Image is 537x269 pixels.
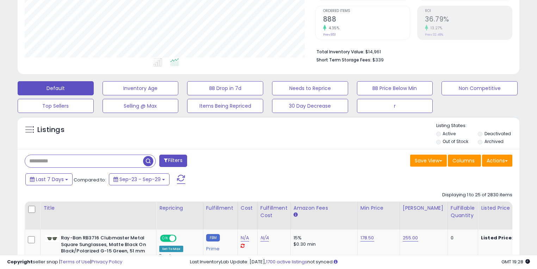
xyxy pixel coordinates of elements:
span: ROI [425,9,512,13]
img: 21UUjTN16-L._SL40_.jpg [45,235,59,242]
div: Set To Max [159,246,183,252]
button: Needs to Reprice [272,81,348,95]
span: Compared to: [74,177,106,183]
small: 4.35% [326,25,340,31]
div: Repricing [159,204,200,212]
button: 30 Day Decrease [272,99,348,113]
div: $0.30 min [294,241,352,247]
div: Displaying 1 to 25 of 2830 items [442,192,512,198]
span: Ordered Items [323,9,410,13]
button: Save View [410,155,447,167]
button: Last 7 Days [25,173,73,185]
button: Default [18,81,94,95]
span: OFF [175,235,187,241]
b: Short Term Storage Fees: [316,57,371,63]
div: Fulfillment [206,204,235,212]
small: Prev: 32.48% [425,32,443,37]
div: [PERSON_NAME] [403,204,445,212]
button: Non Competitive [442,81,518,95]
small: 13.27% [428,25,442,31]
div: Cost [241,204,254,212]
a: 1700 active listings [266,258,307,265]
span: $339 [372,56,384,63]
button: BB Drop in 7d [187,81,263,95]
div: 0 [451,235,473,241]
div: Prime [206,243,232,252]
span: Columns [452,157,475,164]
button: Top Sellers [18,99,94,113]
button: Columns [448,155,481,167]
li: $14,961 [316,47,507,55]
span: 2025-10-7 19:28 GMT [501,258,530,265]
div: Min Price [360,204,397,212]
div: 15% [294,235,352,241]
button: BB Price Below Min [357,81,433,95]
button: Actions [482,155,512,167]
a: Privacy Policy [91,258,122,265]
button: Items Being Repriced [187,99,263,113]
label: Out of Stock [443,138,468,144]
a: 178.50 [360,234,374,241]
b: Ray-Ban RB3716 Clubmaster Metal Square Sunglasses, Matte Black On Black/Polarized G-15 Green, 51 mm [61,235,147,256]
div: Fulfillable Quantity [451,204,475,219]
b: Listed Price: [481,234,513,241]
div: Amazon Fees [294,204,354,212]
a: N/A [260,234,269,241]
a: Terms of Use [60,258,90,265]
button: r [357,99,433,113]
span: Sep-23 - Sep-29 [119,176,161,183]
strong: Copyright [7,258,33,265]
button: Sep-23 - Sep-29 [109,173,169,185]
div: seller snap | | [7,259,122,265]
div: Fulfillment Cost [260,204,288,219]
h2: 888 [323,15,410,25]
a: N/A [241,234,249,241]
small: Amazon Fees. [294,212,298,218]
small: FBM [206,234,220,241]
label: Archived [484,138,504,144]
h2: 36.79% [425,15,512,25]
p: Listing States: [436,122,520,129]
span: Last 7 Days [36,176,64,183]
span: ON [161,235,169,241]
small: Prev: 851 [323,32,336,37]
button: Selling @ Max [103,99,179,113]
button: Filters [159,155,187,167]
div: Last InventoryLab Update: [DATE], not synced. [190,259,530,265]
label: Deactivated [484,131,511,137]
button: Inventory Age [103,81,179,95]
h5: Listings [37,125,64,135]
div: Title [43,204,153,212]
b: Total Inventory Value: [316,49,364,55]
label: Active [443,131,456,137]
a: 255.00 [403,234,418,241]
